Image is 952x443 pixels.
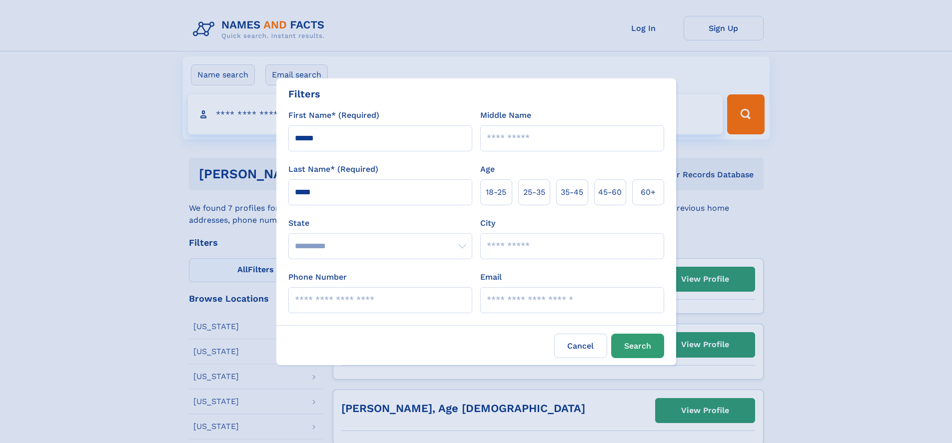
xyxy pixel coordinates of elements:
[486,186,506,198] span: 18‑25
[641,186,656,198] span: 60+
[480,163,495,175] label: Age
[288,86,320,101] div: Filters
[561,186,583,198] span: 35‑45
[288,217,472,229] label: State
[480,109,531,121] label: Middle Name
[480,271,502,283] label: Email
[554,334,607,358] label: Cancel
[288,163,378,175] label: Last Name* (Required)
[480,217,495,229] label: City
[288,271,347,283] label: Phone Number
[288,109,379,121] label: First Name* (Required)
[611,334,664,358] button: Search
[523,186,545,198] span: 25‑35
[598,186,622,198] span: 45‑60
